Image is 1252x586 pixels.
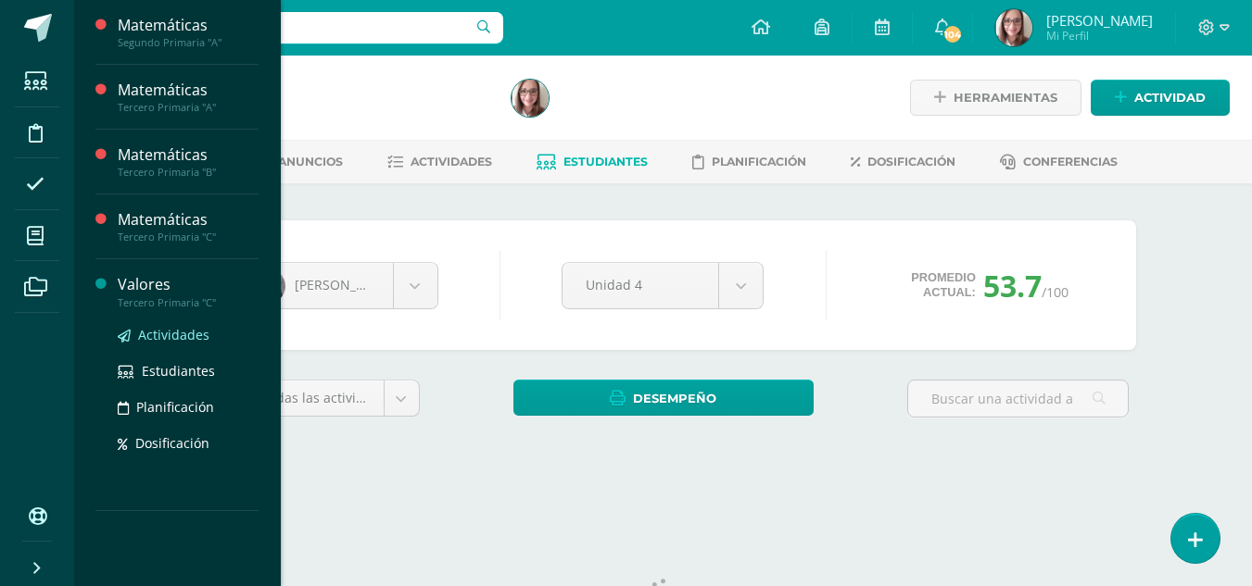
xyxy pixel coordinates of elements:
a: Estudiantes [118,360,259,381]
span: 104 [942,24,963,44]
a: Actividad [1091,80,1230,116]
span: Desempeño [633,381,716,416]
span: Promedio actual: [911,270,976,300]
div: Matemáticas [118,144,259,166]
span: Anuncios [278,155,343,168]
div: Matemáticas [118,15,259,36]
span: 53.7 [983,266,1042,305]
img: 11e318c0762c31058ab6ca225cab9c5d.png [995,9,1032,46]
a: (100%)Todas las actividades de esta unidad [199,380,419,416]
div: Tercero Primaria "C" [118,296,259,309]
span: Planificación [712,155,806,168]
a: Estudiantes [537,147,648,177]
img: 11e318c0762c31058ab6ca225cab9c5d.png [512,80,549,117]
a: MatemáticasTercero Primaria "B" [118,144,259,179]
span: Mi Perfil [1046,28,1153,44]
input: Buscar una actividad aquí... [908,380,1128,417]
a: Dosificación [851,147,955,177]
a: MatemáticasSegundo Primaria "A" [118,15,259,49]
span: [PERSON_NAME] [295,276,398,293]
span: /100 [1042,283,1069,301]
a: ValoresTercero Primaria "C" [118,274,259,308]
span: Unidad 4 [586,263,695,306]
div: Tercero Primaria "B" [118,166,259,179]
a: Conferencias [1000,147,1118,177]
input: Busca un usuario... [86,12,503,44]
span: Actividad [1134,81,1206,115]
span: Conferencias [1023,155,1118,168]
a: Anuncios [253,147,343,177]
span: [PERSON_NAME] [1046,11,1153,30]
a: [PERSON_NAME] [236,263,437,308]
div: Matemáticas [118,80,259,101]
span: Planificación [136,398,214,416]
div: Tercero Primaria "C" [118,231,259,243]
a: Actividades [118,324,259,345]
span: Actividades [138,326,209,343]
span: Actividades [411,155,492,168]
a: Unidad 4 [563,263,763,308]
span: Estudiantes [563,155,648,168]
a: Planificación [692,147,806,177]
span: Herramientas [954,81,1057,115]
h1: Matemáticas [145,76,489,102]
div: Segundo Primaria 'A' [145,102,489,119]
a: Desempeño [513,380,814,416]
span: Dosificación [135,434,209,452]
a: Dosificación [118,432,259,454]
a: Herramientas [910,80,1081,116]
div: Matemáticas [118,209,259,231]
a: Planificación [118,396,259,418]
span: Estudiantes [142,362,215,380]
div: Valores [118,274,259,295]
a: Actividades [387,147,492,177]
a: MatemáticasTercero Primaria "A" [118,80,259,114]
div: Segundo Primaria "A" [118,36,259,49]
a: MatemáticasTercero Primaria "C" [118,209,259,243]
span: Dosificación [867,155,955,168]
div: Tercero Primaria "A" [118,101,259,114]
